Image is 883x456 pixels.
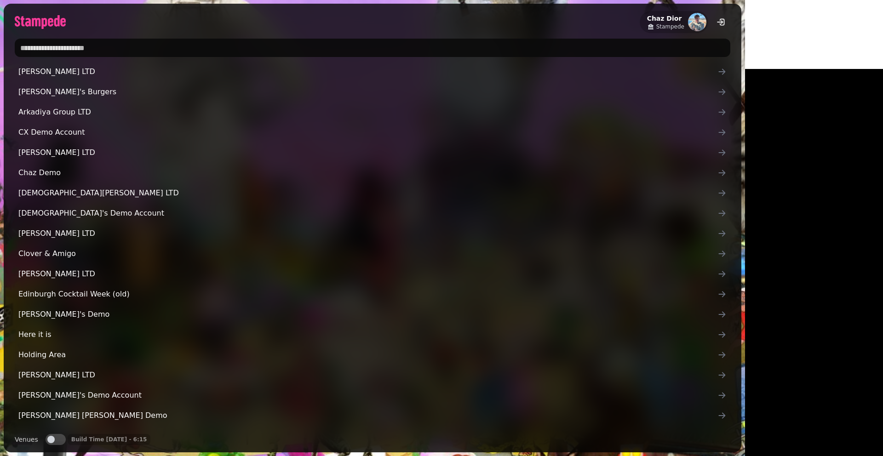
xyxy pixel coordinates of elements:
[15,103,730,121] a: Arkadiya Group LTD
[15,83,730,101] a: [PERSON_NAME]'s Burgers
[15,406,730,425] a: [PERSON_NAME] [PERSON_NAME] Demo
[656,23,684,30] span: Stampede
[18,188,717,199] span: [DEMOGRAPHIC_DATA][PERSON_NAME] LTD
[15,15,66,29] img: logo
[15,204,730,222] a: [DEMOGRAPHIC_DATA]'s Demo Account
[15,265,730,283] a: [PERSON_NAME] LTD
[647,23,684,30] a: Stampede
[15,245,730,263] a: Clover & Amigo
[15,325,730,344] a: Here it is
[15,346,730,364] a: Holding Area
[18,309,717,320] span: [PERSON_NAME]'s Demo
[18,66,717,77] span: [PERSON_NAME] LTD
[15,164,730,182] a: Chaz Demo
[18,410,717,421] span: [PERSON_NAME] [PERSON_NAME] Demo
[15,143,730,162] a: [PERSON_NAME] LTD
[18,167,717,178] span: Chaz Demo
[15,305,730,324] a: [PERSON_NAME]'s Demo
[18,349,717,360] span: Holding Area
[18,390,717,401] span: [PERSON_NAME]'s Demo Account
[18,329,717,340] span: Here it is
[18,127,717,138] span: CX Demo Account
[15,123,730,142] a: CX Demo Account
[15,434,38,445] label: Venues
[18,268,717,279] span: [PERSON_NAME] LTD
[18,208,717,219] span: [DEMOGRAPHIC_DATA]'s Demo Account
[15,386,730,405] a: [PERSON_NAME]'s Demo Account
[15,224,730,243] a: [PERSON_NAME] LTD
[71,436,147,443] p: Build Time [DATE] - 6:15
[18,289,717,300] span: Edinburgh Cocktail Week (old)
[18,147,717,158] span: [PERSON_NAME] LTD
[712,13,730,31] button: logout
[18,107,717,118] span: Arkadiya Group LTD
[18,370,717,381] span: [PERSON_NAME] LTD
[18,86,717,97] span: [PERSON_NAME]'s Burgers
[18,228,717,239] span: [PERSON_NAME] LTD
[15,285,730,303] a: Edinburgh Cocktail Week (old)
[688,13,706,31] img: aHR0cHM6Ly93d3cuZ3JhdmF0YXIuY29tL2F2YXRhci83OGExYjYxODc2MzU1NDBmNTZkNzNhODM1OWFmMjllZj9zPTE1MCZkP...
[15,366,730,384] a: [PERSON_NAME] LTD
[15,63,730,81] a: [PERSON_NAME] LTD
[647,14,684,23] h2: Chaz Dior
[15,184,730,202] a: [DEMOGRAPHIC_DATA][PERSON_NAME] LTD
[18,248,717,259] span: Clover & Amigo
